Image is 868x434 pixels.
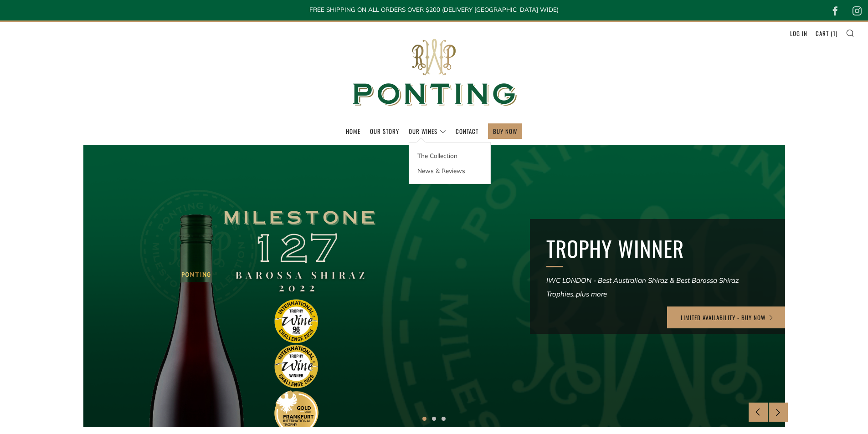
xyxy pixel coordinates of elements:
[667,306,788,328] a: LIMITED AVAILABILITY - BUY NOW
[833,29,836,38] span: 1
[343,22,525,123] img: Ponting Wines
[409,148,490,163] a: The Collection
[409,124,446,138] a: Our Wines
[409,163,490,178] a: News & Reviews
[422,417,426,421] button: 1
[816,26,837,41] a: Cart (1)
[790,26,807,41] a: Log in
[546,235,769,262] h2: TROPHY WINNER
[442,417,446,421] button: 3
[456,124,478,138] a: Contact
[370,124,399,138] a: Our Story
[432,417,436,421] button: 2
[493,124,517,138] a: BUY NOW
[346,124,360,138] a: Home
[546,276,739,298] em: IWC LONDON - Best Australian Shiraz & Best Barossa Shiraz Trophies..plus more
